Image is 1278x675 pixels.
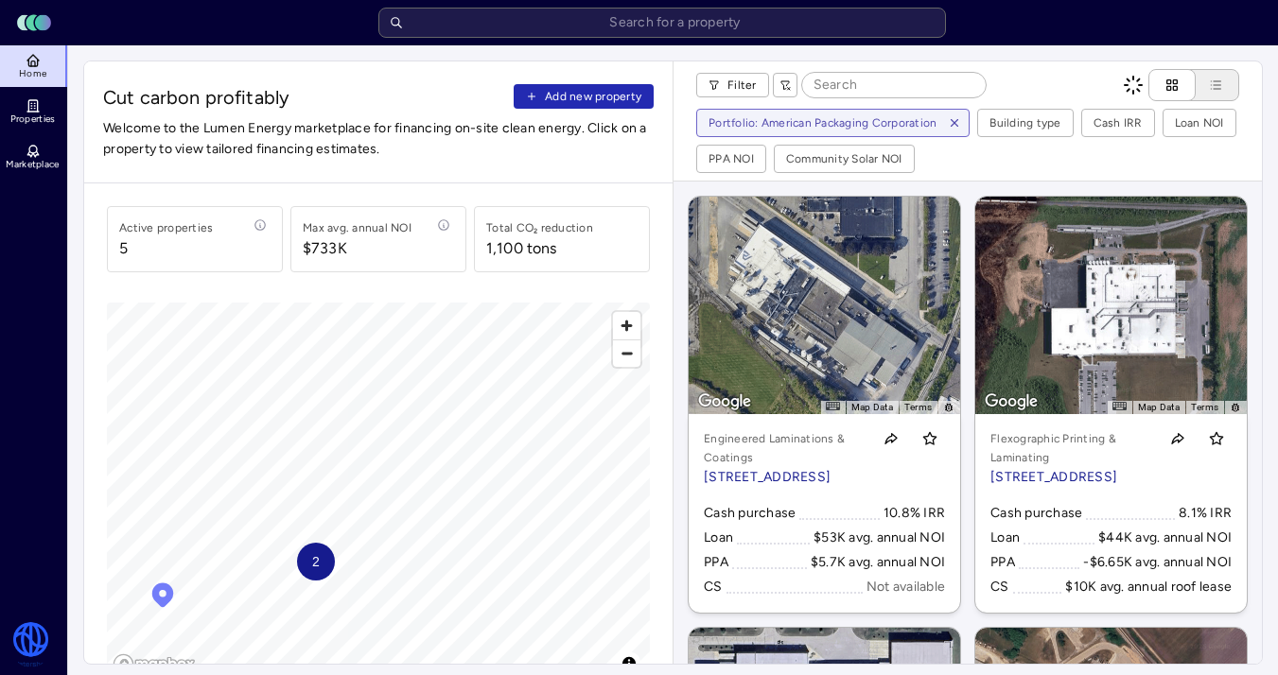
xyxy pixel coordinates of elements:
span: Filter [727,76,757,95]
div: $53K avg. annual NOI [814,528,945,548]
div: Portfolio: American Packaging Corporation [709,113,937,132]
input: Search [802,73,986,97]
p: [STREET_ADDRESS] [990,467,1150,488]
button: Portfolio: American Packaging Corporation [697,110,940,136]
button: Zoom in [613,312,640,339]
div: PPA [704,552,728,573]
div: Cash purchase [990,503,1082,524]
div: -$6.65K avg. annual NOI [1083,552,1232,573]
a: MapEngineered Laminations & Coatings[STREET_ADDRESS]Toggle favoriteCash purchase10.8% IRRLoan$53K... [689,197,960,613]
button: Cards view [1148,69,1196,101]
span: 2 [312,551,320,572]
span: Marketplace [6,159,59,170]
div: PPA [990,552,1015,573]
span: Welcome to the Lumen Energy marketplace for financing on-site clean energy. Click on a property t... [103,118,654,160]
div: $5.7K avg. annual NOI [811,552,945,573]
div: Max avg. annual NOI [303,218,411,237]
div: Not available [867,577,945,597]
div: Loan [990,528,1020,548]
button: Zoom out [613,339,640,367]
div: Loan [704,528,733,548]
button: Loan NOI [1164,110,1235,136]
button: Filter [696,73,769,97]
div: Map marker [149,580,177,614]
button: Building type [978,110,1072,136]
button: Toggle favorite [1201,424,1232,454]
a: MapFlexographic Printing & Laminating[STREET_ADDRESS]Toggle favoriteCash purchase8.1% IRRLoan$44K... [975,197,1247,613]
div: Building type [989,113,1060,132]
a: Mapbox logo [113,653,196,675]
div: $10K avg. annual roof lease [1065,577,1232,597]
span: Cut carbon profitably [103,84,506,111]
p: [STREET_ADDRESS] [704,467,864,488]
div: Cash IRR [1094,113,1143,132]
button: List view [1177,69,1239,101]
span: Properties [10,113,56,125]
div: $44K avg. annual NOI [1098,528,1232,548]
div: Total CO₂ reduction [486,218,593,237]
div: Community Solar NOI [786,149,902,168]
button: Add new property [514,84,654,109]
div: 8.1% IRR [1179,503,1232,524]
span: Add new property [545,87,641,106]
div: 1,100 tons [486,237,557,260]
div: PPA NOI [709,149,754,168]
p: Engineered Laminations & Coatings [704,429,864,467]
p: Flexographic Printing & Laminating [990,429,1150,467]
span: 5 [119,237,213,260]
span: $733K [303,237,411,260]
div: Map marker [297,543,335,580]
button: Toggle favorite [915,424,945,454]
img: Watershed [11,622,50,667]
div: CS [704,577,723,597]
input: Search for a property [378,8,946,38]
button: PPA NOI [697,146,765,172]
div: Active properties [119,218,213,237]
div: Cash purchase [704,503,796,524]
div: CS [990,577,1009,597]
button: Toggle attribution [618,652,640,675]
span: Home [19,68,46,79]
button: Community Solar NOI [775,146,914,172]
button: Cash IRR [1082,110,1154,136]
div: 10.8% IRR [884,503,945,524]
div: Loan NOI [1175,113,1224,132]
